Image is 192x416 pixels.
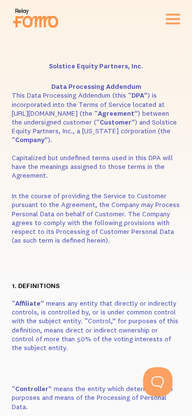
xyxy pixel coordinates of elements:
span: This Data Processing Addendum (this “ ”) is incorporated into the Terms of Service located at [UR... [12,91,177,180]
strong: Customer [100,118,131,126]
span: “ ” means any entity that directly or indirectly controls, is controlled by, or is under common c... [12,299,178,352]
strong: DPA [131,91,144,100]
strong: Data Processing Addendum [51,82,141,91]
span: In the course of providing the Service to Customer pursuant to the Agreement, the Company may Pro... [12,191,180,245]
strong: Agreement [98,109,134,118]
strong: Solstice Equity Partners, Inc. [49,62,143,70]
strong: Affiliate [15,299,41,308]
iframe: Help Scout Beacon - Open [143,367,172,396]
strong: 1. DEFINITIONS [12,281,60,290]
strong: Controller [15,384,48,393]
strong: Company [15,135,44,144]
span: “ ” means the entity which determines the purposes and means of the Processing of Personal Data. [12,384,173,411]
